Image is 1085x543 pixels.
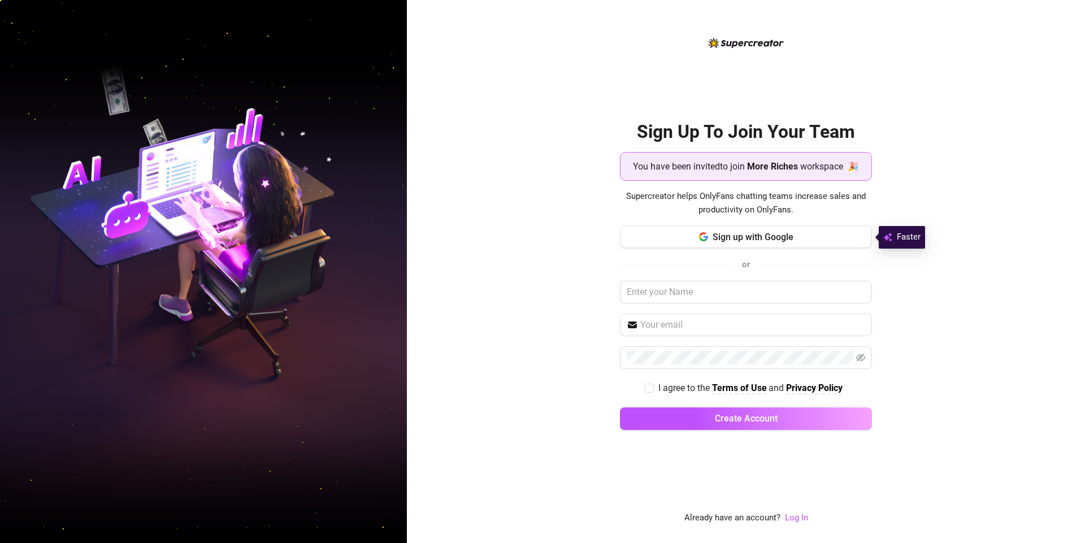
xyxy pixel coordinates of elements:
[620,281,872,303] input: Enter your Name
[620,407,872,430] button: Create Account
[785,512,808,523] a: Log In
[684,511,780,525] span: Already have an account?
[742,259,750,270] span: or
[883,231,892,244] img: svg%3e
[856,353,865,362] span: eye-invisible
[620,225,872,248] button: Sign up with Google
[713,232,793,242] span: Sign up with Google
[712,383,767,394] a: Terms of Use
[620,190,872,216] span: Supercreator helps OnlyFans chatting teams increase sales and productivity on OnlyFans.
[715,413,778,424] span: Create Account
[769,383,786,393] span: and
[785,511,808,525] a: Log In
[786,383,843,394] a: Privacy Policy
[709,38,784,48] img: logo-BBDzfeDw.svg
[633,159,745,173] span: You have been invited to join
[897,231,921,244] span: Faster
[800,159,859,173] span: workspace 🎉
[620,120,872,144] h2: Sign Up To Join Your Team
[786,383,843,393] strong: Privacy Policy
[640,318,865,332] input: Your email
[712,383,767,393] strong: Terms of Use
[747,161,798,172] strong: More Riches
[658,383,712,393] span: I agree to the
